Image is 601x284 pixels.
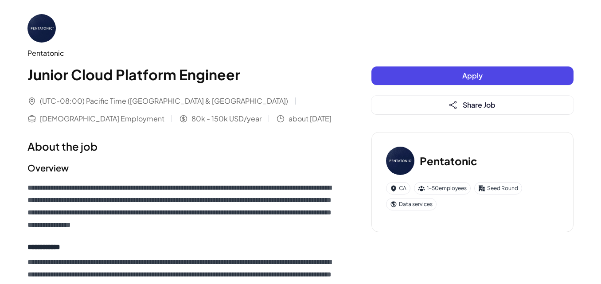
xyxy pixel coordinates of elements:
h2: Overview [27,161,336,175]
div: CA [386,182,410,195]
img: Pe [27,14,56,43]
img: Pe [386,147,414,175]
div: Data services [386,198,437,210]
span: Apply [462,71,483,80]
h3: Pentatonic [420,153,477,169]
button: Share Job [371,96,574,114]
span: (UTC-08:00) Pacific Time ([GEOGRAPHIC_DATA] & [GEOGRAPHIC_DATA]) [40,96,288,106]
div: Seed Round [474,182,522,195]
div: Pentatonic [27,48,336,58]
button: Apply [371,66,574,85]
div: 1-50 employees [414,182,471,195]
span: Share Job [463,100,496,109]
h1: About the job [27,138,336,154]
span: about [DATE] [289,113,332,124]
h1: Junior Cloud Platform Engineer [27,64,336,85]
span: 80k - 150k USD/year [191,113,261,124]
span: [DEMOGRAPHIC_DATA] Employment [40,113,164,124]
